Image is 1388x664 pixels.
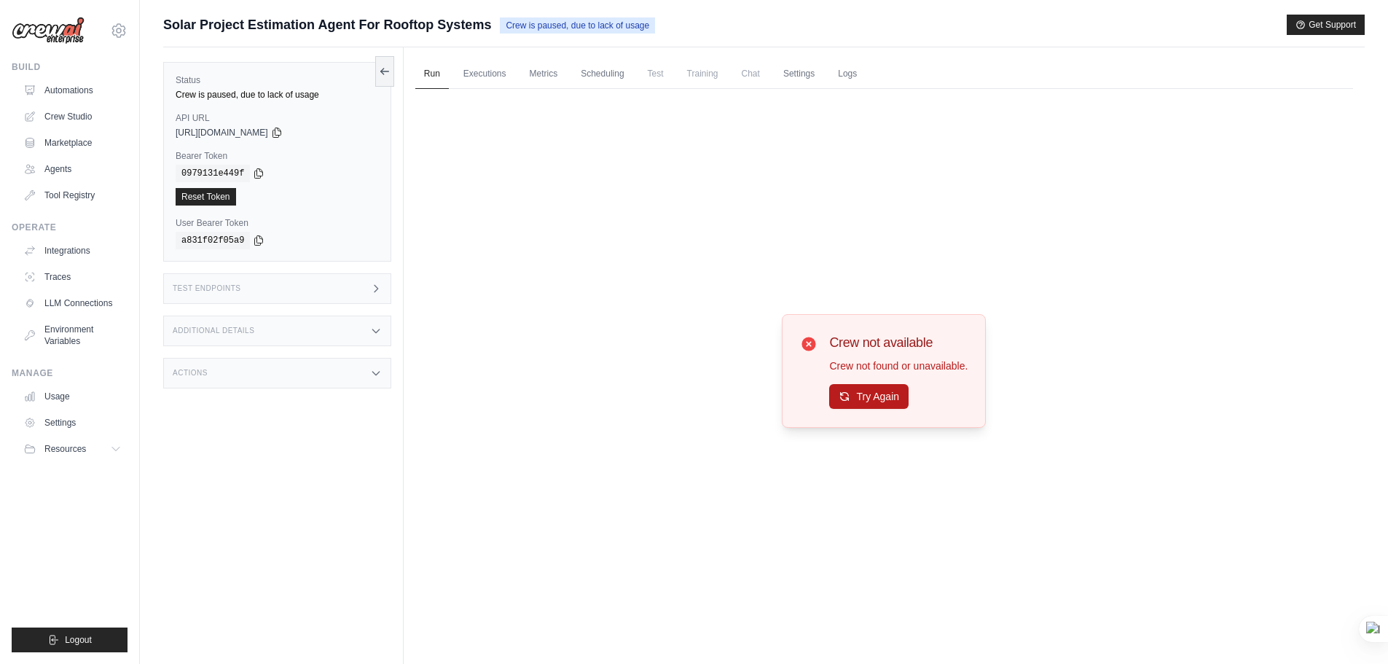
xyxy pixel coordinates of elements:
a: Logs [829,59,866,90]
button: Resources [17,437,128,461]
button: Get Support [1287,15,1365,35]
label: Status [176,74,379,86]
a: Metrics [521,59,567,90]
span: Solar Project Estimation Agent For Rooftop Systems [163,15,491,35]
iframe: Chat Widget [1315,594,1388,664]
code: a831f02f05a9 [176,232,250,249]
a: Agents [17,157,128,181]
a: Run [415,59,449,90]
a: Tool Registry [17,184,128,207]
button: Try Again [829,384,909,409]
div: Build [12,61,128,73]
div: Crew is paused, due to lack of usage [176,89,379,101]
a: Integrations [17,239,128,262]
h3: Actions [173,369,208,378]
a: Scheduling [572,59,632,90]
a: Reset Token [176,188,236,206]
h3: Crew not available [829,332,968,353]
span: Crew is paused, due to lack of usage [500,17,655,34]
a: Usage [17,385,128,408]
a: Settings [17,411,128,434]
a: LLM Connections [17,292,128,315]
a: Crew Studio [17,105,128,128]
a: Executions [455,59,515,90]
code: 0979131e449f [176,165,250,182]
span: Training is not available until the deployment is complete [678,59,727,88]
h3: Additional Details [173,327,254,335]
button: Logout [12,628,128,652]
span: [URL][DOMAIN_NAME] [176,127,268,138]
a: Marketplace [17,131,128,155]
p: Crew not found or unavailable. [829,359,968,373]
span: Chat is not available until the deployment is complete [733,59,769,88]
img: Logo [12,17,85,44]
span: Resources [44,443,86,455]
h3: Test Endpoints [173,284,241,293]
label: User Bearer Token [176,217,379,229]
a: Environment Variables [17,318,128,353]
a: Settings [775,59,823,90]
span: Logout [65,634,92,646]
a: Traces [17,265,128,289]
label: API URL [176,112,379,124]
span: Test [639,59,673,88]
label: Bearer Token [176,150,379,162]
div: Operate [12,222,128,233]
div: Manage [12,367,128,379]
a: Automations [17,79,128,102]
